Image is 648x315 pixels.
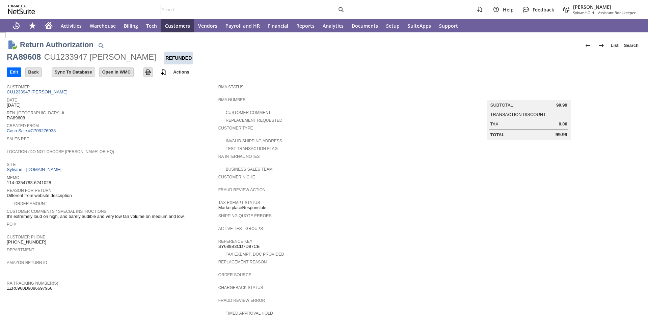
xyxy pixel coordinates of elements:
[7,111,64,115] a: Rtn. [GEOGRAPHIC_DATA]. #
[337,5,345,13] svg: Search
[7,162,16,167] a: Site
[12,22,20,30] svg: Recent Records
[264,19,292,32] a: Financial
[218,205,266,210] span: MarketplaceResponsible
[7,260,47,265] a: Amazon Return ID
[14,201,47,206] a: Order Amount
[408,23,431,29] span: SuiteApps
[26,68,42,77] input: Back
[7,123,39,128] a: Created From
[86,19,120,32] a: Warehouse
[7,52,41,62] div: RA89608
[218,244,260,249] span: SY689B3CD7D97CB
[218,175,255,179] a: Customer Niche
[490,112,546,117] a: Transaction Discount
[7,281,58,286] a: RA Tracking Number(s)
[45,22,53,30] svg: Home
[621,40,641,51] a: Search
[559,121,567,127] span: 0.00
[20,39,93,50] h1: Return Authorization
[7,115,25,121] span: RA89608
[584,41,592,50] img: Previous
[7,98,17,103] a: Date
[7,175,19,180] a: Memo
[556,132,567,138] span: 99.99
[218,298,265,303] a: Fraud Review Error
[226,139,282,143] a: Invalid Shipping Address
[296,23,315,29] span: Reports
[218,126,253,131] a: Customer Type
[218,97,246,102] a: RMA Number
[292,19,319,32] a: Reports
[503,6,514,13] span: Help
[225,23,260,29] span: Payroll and HR
[226,252,284,257] a: Tax Exempt. Doc Provided
[7,137,29,141] a: Sales Rep
[386,23,400,29] span: Setup
[7,188,52,193] a: Reason For Return
[144,68,153,77] input: Print
[218,85,244,89] a: RMA Status
[268,23,288,29] span: Financial
[595,10,597,15] span: -
[124,23,138,29] span: Billing
[164,52,193,64] div: Refunded
[28,22,36,30] svg: Shortcuts
[8,19,24,32] a: Recent Records
[120,19,142,32] a: Billing
[142,19,161,32] a: Tech
[218,260,267,264] a: Replacement reason
[7,180,51,185] span: 114-0354783-6241028
[218,188,266,192] a: Fraud Review Action
[161,5,337,13] input: Search
[40,19,57,32] a: Home
[323,23,344,29] span: Analytics
[556,103,567,108] span: 99.99
[490,121,498,126] a: Tax
[319,19,348,32] a: Analytics
[218,285,263,290] a: Chargeback Status
[61,23,82,29] span: Activities
[226,118,282,123] a: Replacement Requested
[7,193,72,198] span: Different from website description
[608,40,621,51] a: List
[218,154,260,159] a: RA Internal Notes
[161,19,194,32] a: Customers
[573,10,594,15] span: Sylvane Old
[435,19,462,32] a: Support
[7,85,30,89] a: Customer
[598,10,636,15] span: Assistant Bookkeeper
[7,222,16,227] a: PO #
[7,248,34,252] a: Department
[7,209,106,214] a: Customer Comments / Special Instructions
[8,5,35,14] svg: logo
[90,23,116,29] span: Warehouse
[144,68,152,76] img: Print
[573,4,636,10] span: [PERSON_NAME]
[170,69,192,75] a: Actions
[533,6,554,13] span: Feedback
[382,19,404,32] a: Setup
[7,239,46,245] span: [PHONE_NUMBER]
[221,19,264,32] a: Payroll and HR
[7,89,69,94] a: CU1233947 [PERSON_NAME]
[57,19,86,32] a: Activities
[439,23,458,29] span: Support
[404,19,435,32] a: SuiteApps
[490,103,513,108] a: Subtotal
[97,41,105,50] img: Quick Find
[226,110,271,115] a: Customer Comment
[352,23,378,29] span: Documents
[218,226,263,231] a: Active Test Groups
[146,23,157,29] span: Tech
[218,239,252,244] a: Reference Key
[218,200,260,205] a: Tax Exempt Status
[160,68,168,76] img: add-record.svg
[24,19,40,32] div: Shortcuts
[348,19,382,32] a: Documents
[7,68,21,77] input: Edit
[7,235,45,239] a: Customer Phone
[44,52,156,62] div: CU1233947 [PERSON_NAME]
[7,149,114,154] a: Location (Do Not Choose [PERSON_NAME] or HQ)
[226,167,273,172] a: Business Sales Team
